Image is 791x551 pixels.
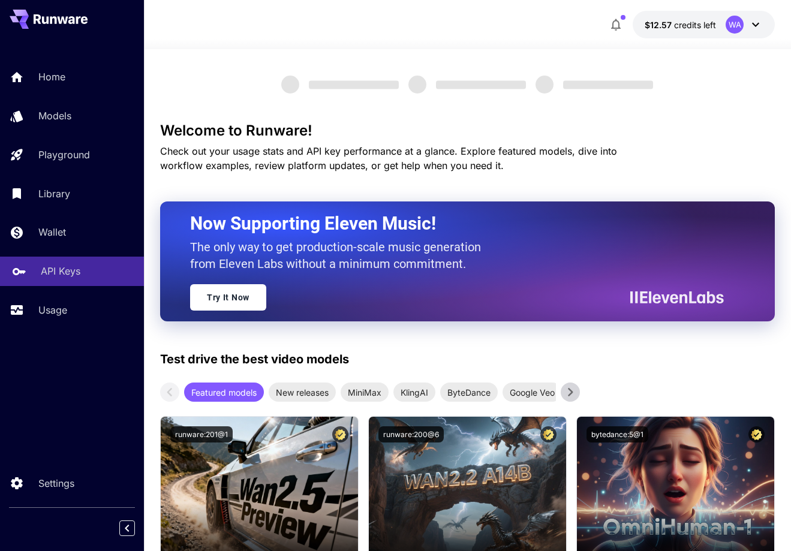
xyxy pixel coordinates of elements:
[38,186,70,201] p: Library
[748,426,765,442] button: Certified Model – Vetted for best performance and includes a commercial license.
[41,264,80,278] p: API Keys
[393,386,435,399] span: KlingAI
[645,20,674,30] span: $12.57
[170,426,233,442] button: runware:201@1
[726,16,744,34] div: WA
[128,517,144,539] div: Collapse sidebar
[540,426,557,442] button: Certified Model – Vetted for best performance and includes a commercial license.
[341,383,389,402] div: MiniMax
[587,426,648,442] button: bytedance:5@1
[38,303,67,317] p: Usage
[633,11,775,38] button: $12.56695WA
[645,19,716,31] div: $12.56695
[332,426,348,442] button: Certified Model – Vetted for best performance and includes a commercial license.
[38,70,65,84] p: Home
[38,147,90,162] p: Playground
[160,350,349,368] p: Test drive the best video models
[440,386,498,399] span: ByteDance
[503,383,562,402] div: Google Veo
[184,383,264,402] div: Featured models
[440,383,498,402] div: ByteDance
[269,386,336,399] span: New releases
[393,383,435,402] div: KlingAI
[190,212,715,235] h2: Now Supporting Eleven Music!
[269,383,336,402] div: New releases
[160,122,775,139] h3: Welcome to Runware!
[160,145,617,171] span: Check out your usage stats and API key performance at a glance. Explore featured models, dive int...
[378,426,444,442] button: runware:200@6
[190,239,490,272] p: The only way to get production-scale music generation from Eleven Labs without a minimum commitment.
[119,520,135,536] button: Collapse sidebar
[184,386,264,399] span: Featured models
[674,20,716,30] span: credits left
[503,386,562,399] span: Google Veo
[190,284,266,311] a: Try It Now
[38,476,74,490] p: Settings
[341,386,389,399] span: MiniMax
[38,109,71,123] p: Models
[38,225,66,239] p: Wallet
